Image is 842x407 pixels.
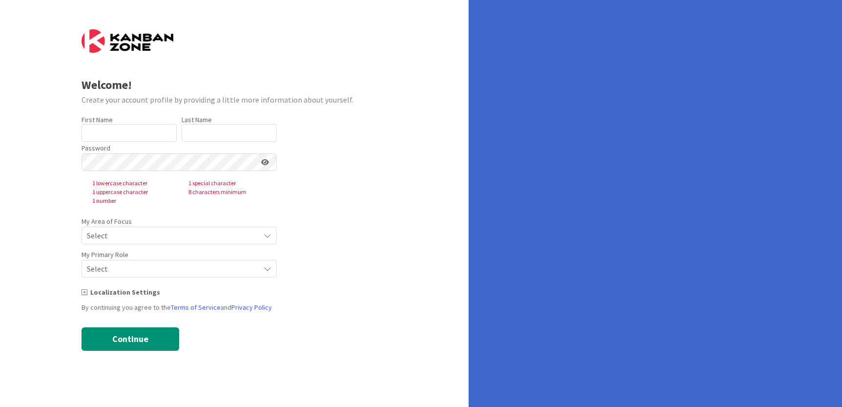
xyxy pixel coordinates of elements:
[87,229,255,242] span: Select
[82,216,132,227] label: My Area of Focus
[82,287,388,298] div: Localization Settings
[171,303,221,312] a: Terms of Service
[181,188,277,196] span: 8 characters minimum
[82,250,128,260] label: My Primary Role
[82,143,110,153] label: Password
[82,94,388,106] div: Create your account profile by providing a little more information about yourself.
[84,179,181,188] span: 1 lowercase character
[231,303,272,312] a: Privacy Policy
[84,188,181,196] span: 1 uppercase character
[182,115,212,124] label: Last Name
[84,196,181,205] span: 1 number
[181,179,277,188] span: 1 special character
[82,29,173,53] img: Kanban Zone
[82,302,388,313] div: By continuing you agree to the and
[82,76,388,94] div: Welcome!
[87,262,255,276] span: Select
[82,115,113,124] label: First Name
[82,327,179,351] button: Continue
